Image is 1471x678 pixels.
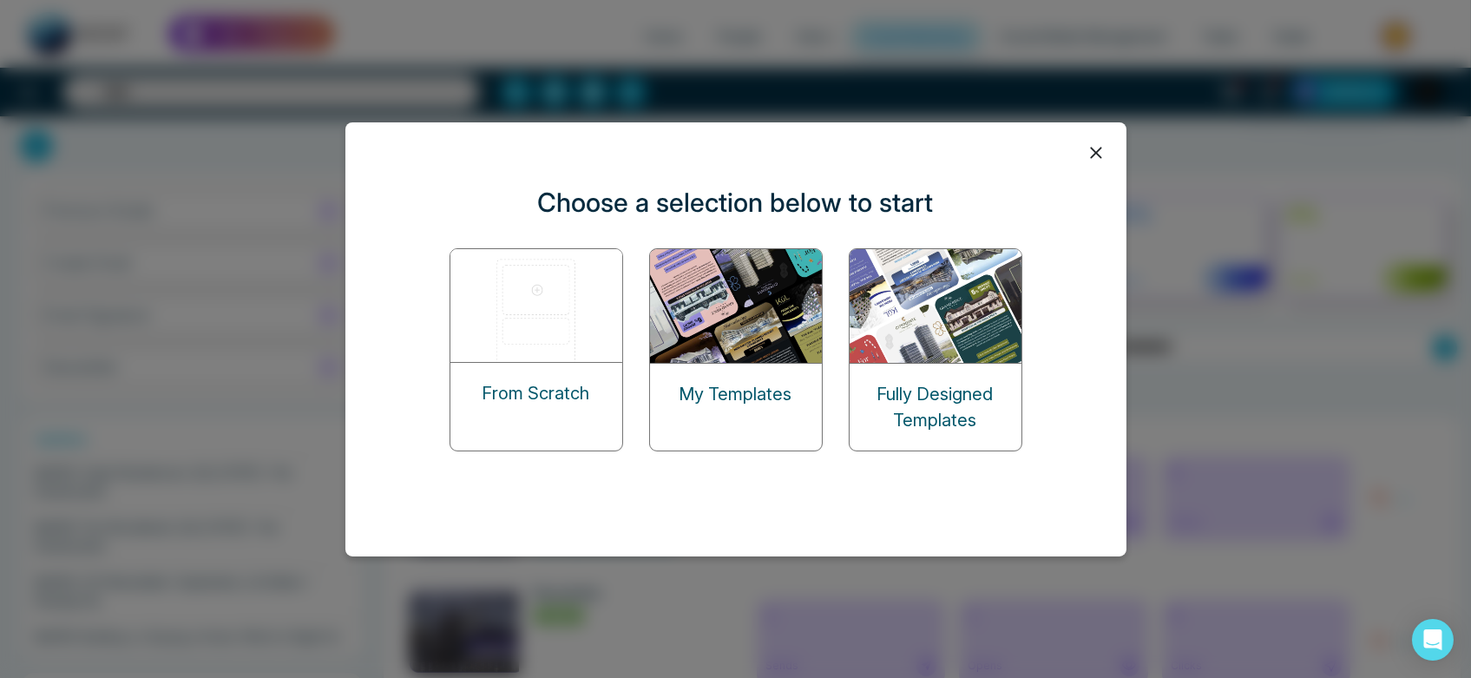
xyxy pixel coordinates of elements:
img: start-from-scratch.png [450,249,624,362]
p: From Scratch [483,380,590,406]
img: my-templates.png [650,249,824,363]
div: Open Intercom Messenger [1412,619,1454,661]
p: Choose a selection below to start [538,183,934,222]
p: My Templates [680,381,792,407]
p: Fully Designed Templates [850,381,1021,433]
img: designed-templates.png [850,249,1023,363]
